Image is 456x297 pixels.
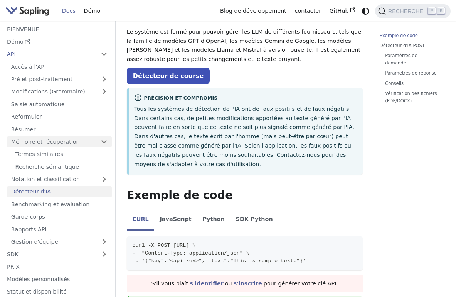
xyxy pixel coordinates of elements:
div: PRÉCISION ET COMPROMIS [134,94,357,103]
button: Développer la catégorie de la barre latérale 'SDK' [96,249,112,260]
a: Docs [58,5,80,17]
span: RECHERCHE [386,8,428,14]
a: Démo [3,36,112,48]
a: Détecteur d'IA POST [380,42,442,49]
img: Sapling.ai [5,5,49,17]
a: Benchmarking et évaluation [7,199,112,210]
a: Exemple de code [380,32,442,39]
a: s'inscrire [234,280,262,287]
a: Reformuler [7,111,112,122]
a: Paramètres de demande [385,52,439,67]
p: Tous les systèmes de détection de l'IA ont de faux positifs et de faux négatifs. Dans certains ca... [134,105,357,169]
a: Modifications (Grammaire) [7,86,112,97]
a: Démo [80,5,104,17]
a: BIENVENUE [3,24,112,35]
h2: Exemple de code [127,188,363,202]
a: Détecteur de course [127,68,210,84]
a: SDK [3,249,96,260]
a: contacter [291,5,325,17]
a: GitHub [325,5,360,17]
a: Vérification des fichiers (PDF/DOCX) [385,90,439,105]
a: s'identifier [190,280,224,287]
kbd: ⌘ [428,7,436,14]
a: Recherche sémantique [11,161,112,172]
a: Conseils [385,80,439,87]
span: curl -X POST [URL] \ [132,243,195,248]
p: Le système est formé pour pouvoir gérer les LLM de différents fournisseurs, tels que la famille d... [127,27,363,64]
li: SDK Python [230,209,278,231]
a: Saisie automatique [7,98,112,110]
a: Paramètres de réponse [385,70,439,77]
a: Résumer [7,124,112,135]
a: Modèles personnalisés [3,274,112,285]
a: Gestion d'équipe [7,236,112,248]
kbd: K [437,7,445,14]
a: Blog de développement [216,5,290,17]
button: Collapse sidebar category 'API' [96,49,112,60]
span: -d '{"key":"<api-key>", "text":"This is sample text."}' [132,258,306,264]
a: Détecteur d'IA [7,186,112,197]
a: Mémoire et récupération [7,136,112,148]
a: Notation et classification [7,174,112,185]
a: Garde-corps [7,211,112,222]
a: PRIX [3,261,112,272]
a: API [3,49,96,60]
li: JavaScript [154,209,197,231]
li: CURL [127,209,154,231]
a: Accès à l'API [7,61,112,72]
div: S'il vous plaît ou pour générer votre clé API. [127,275,363,292]
a: Sapling.ai [5,5,52,17]
li: Python [197,209,230,231]
a: Rapports API [7,224,112,235]
button: Basculer entre le mode sombre et le mode clair (actuellement mode système) [360,5,371,17]
a: Termes similaires [11,149,112,160]
a: Pré et post-traitement [7,74,112,85]
span: -H "Content-Type: application/json" \ [132,250,249,256]
button: Recherche (Commande+K) [375,4,451,18]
